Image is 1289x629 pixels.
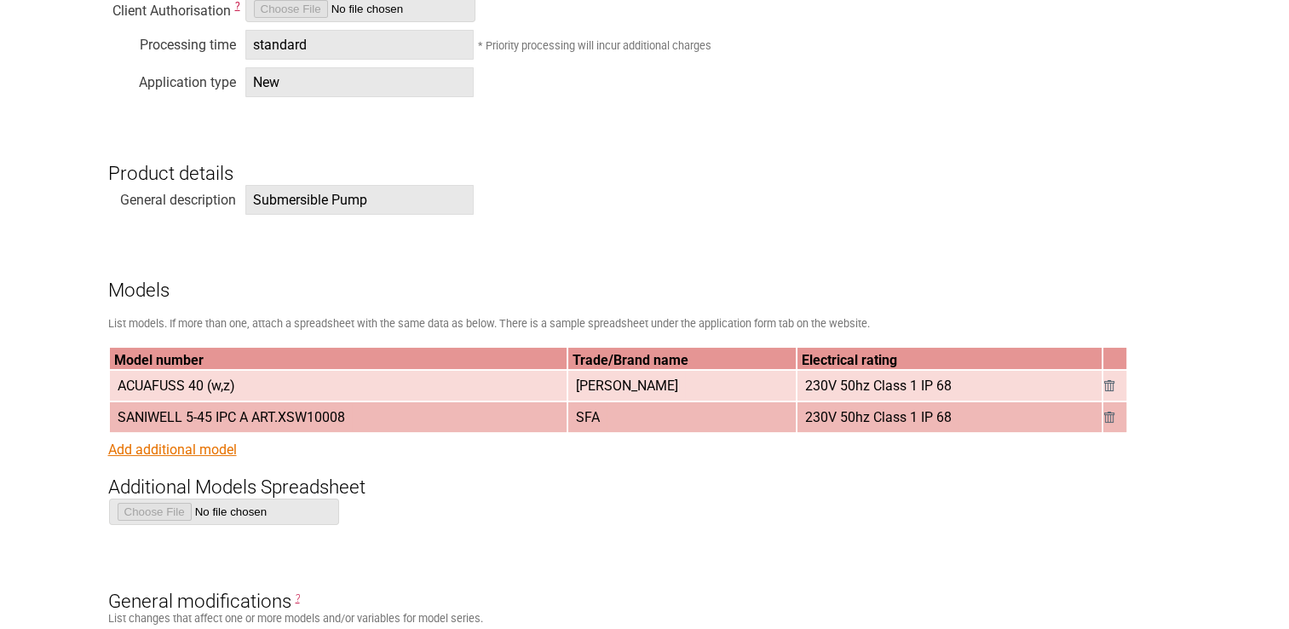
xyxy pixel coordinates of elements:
span: 230V 50hz Class 1 IP 68 [798,403,958,431]
span: [PERSON_NAME] [569,372,685,400]
th: Trade/Brand name [568,348,796,369]
h3: Additional Models Spreadsheet [108,447,1182,498]
div: General description [108,188,236,205]
th: Model number [110,348,567,369]
img: Remove [1104,380,1114,391]
a: Add additional model [108,441,237,458]
small: List models. If more than one, attach a spreadsheet with the same data as below. There is a sampl... [108,317,870,330]
span: SFA [569,403,607,431]
span: General Modifications are changes that affect one or more models. E.g. Alternative brand names or... [296,592,300,604]
div: Processing time [108,32,236,49]
h3: Product details [108,133,1182,184]
span: SANIWELL 5-45 IPC A ART.XSW10008 [111,403,352,431]
div: Application type [108,70,236,87]
span: New [245,67,474,97]
span: standard [245,30,474,60]
span: ACUAFUSS 40 (w,z) [111,372,242,400]
h3: General modifications [108,561,1182,612]
span: Submersible Pump [245,185,474,215]
span: 230V 50hz Class 1 IP 68 [798,372,958,400]
h3: Models [108,251,1182,302]
small: * Priority processing will incur additional charges [478,39,711,52]
th: Electrical rating [797,348,1102,369]
img: Remove [1104,412,1114,423]
small: List changes that affect one or more models and/or variables for model series. [108,612,483,625]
